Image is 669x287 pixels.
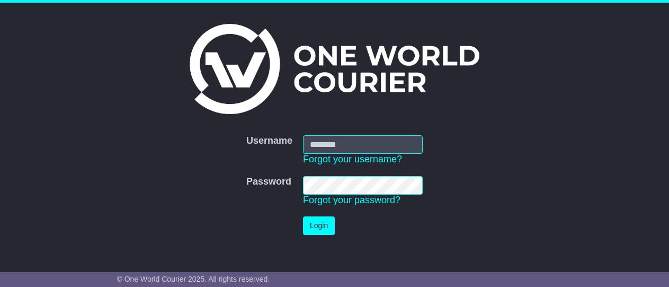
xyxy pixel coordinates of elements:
[246,176,291,188] label: Password
[117,275,270,283] span: © One World Courier 2025. All rights reserved.
[190,24,479,114] img: One World
[303,216,335,235] button: Login
[246,135,292,147] label: Username
[303,154,402,164] a: Forgot your username?
[303,195,400,205] a: Forgot your password?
